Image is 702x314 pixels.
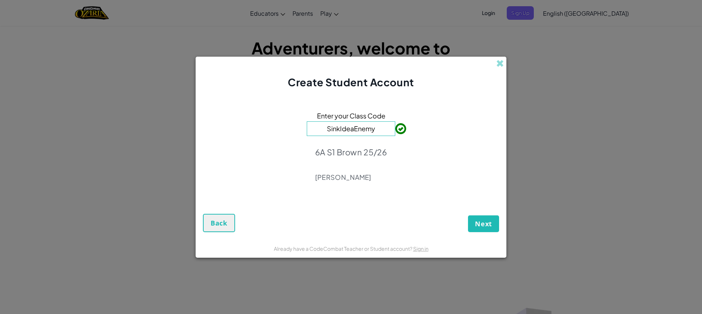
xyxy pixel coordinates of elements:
[203,214,235,232] button: Back
[288,76,414,88] span: Create Student Account
[475,219,492,228] span: Next
[317,110,385,121] span: Enter your Class Code
[468,215,499,232] button: Next
[211,219,227,227] span: Back
[413,245,429,252] a: Sign in
[274,245,413,252] span: Already have a CodeCombat Teacher or Student account?
[315,147,387,157] p: 6A S1 Brown 25/26
[315,173,387,182] p: [PERSON_NAME]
